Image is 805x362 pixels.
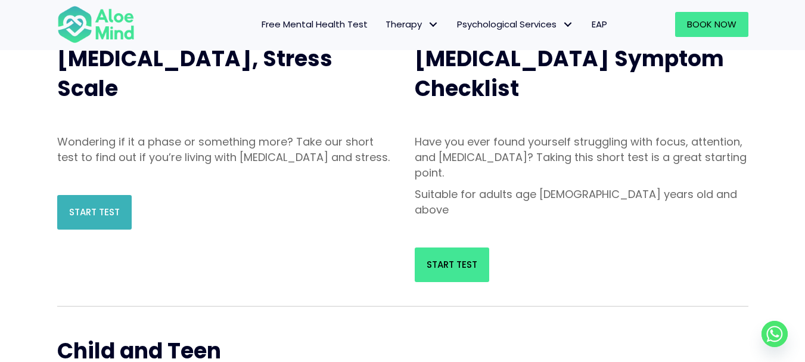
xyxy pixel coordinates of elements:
[560,16,577,33] span: Psychological Services: submenu
[457,18,574,30] span: Psychological Services
[415,44,724,104] span: [MEDICAL_DATA] Symptom Checklist
[57,5,135,44] img: Aloe mind Logo
[69,206,120,218] span: Start Test
[425,16,442,33] span: Therapy: submenu
[415,134,748,181] p: Have you ever found yourself struggling with focus, attention, and [MEDICAL_DATA]? Taking this sh...
[57,44,332,104] span: [MEDICAL_DATA], Stress Scale
[262,18,368,30] span: Free Mental Health Test
[415,247,489,282] a: Start Test
[583,12,616,37] a: EAP
[150,12,616,37] nav: Menu
[448,12,583,37] a: Psychological ServicesPsychological Services: submenu
[592,18,607,30] span: EAP
[386,18,439,30] span: Therapy
[377,12,448,37] a: TherapyTherapy: submenu
[427,258,477,271] span: Start Test
[57,195,132,230] a: Start Test
[415,187,748,218] p: Suitable for adults age [DEMOGRAPHIC_DATA] years old and above
[57,134,391,165] p: Wondering if it a phase or something more? Take our short test to find out if you’re living with ...
[253,12,377,37] a: Free Mental Health Test
[687,18,736,30] span: Book Now
[762,321,788,347] a: Whatsapp
[675,12,748,37] a: Book Now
